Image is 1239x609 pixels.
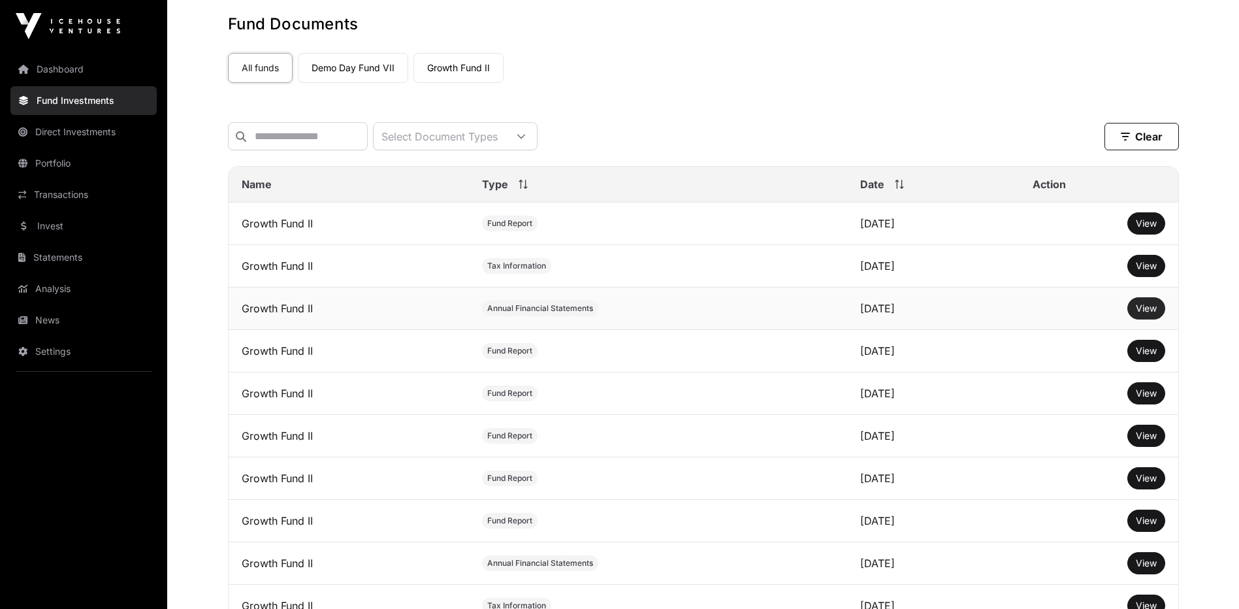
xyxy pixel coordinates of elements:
[228,53,293,83] a: All funds
[10,118,157,146] a: Direct Investments
[1127,382,1165,404] button: View
[10,337,157,366] a: Settings
[1127,467,1165,489] button: View
[413,53,504,83] a: Growth Fund II
[1136,344,1157,357] a: View
[1136,217,1157,230] a: View
[1136,557,1157,570] a: View
[487,346,532,356] span: Fund Report
[10,55,157,84] a: Dashboard
[847,542,1020,585] td: [DATE]
[1136,387,1157,399] span: View
[10,243,157,272] a: Statements
[1136,514,1157,527] a: View
[487,261,546,271] span: Tax Information
[229,245,469,288] td: Growth Fund II
[10,180,157,209] a: Transactions
[847,288,1020,330] td: [DATE]
[229,288,469,330] td: Growth Fund II
[487,558,593,568] span: Annual Financial Statements
[10,274,157,303] a: Analysis
[1127,340,1165,362] button: View
[1136,260,1157,271] span: View
[1127,212,1165,235] button: View
[482,176,508,192] span: Type
[1136,430,1157,441] span: View
[1136,557,1157,568] span: View
[229,372,469,415] td: Growth Fund II
[1136,387,1157,400] a: View
[487,218,532,229] span: Fund Report
[1136,429,1157,442] a: View
[229,203,469,245] td: Growth Fund II
[847,372,1020,415] td: [DATE]
[1127,255,1165,277] button: View
[16,13,120,39] img: Icehouse Ventures Logo
[10,86,157,115] a: Fund Investments
[847,457,1020,500] td: [DATE]
[1136,345,1157,356] span: View
[10,306,157,335] a: News
[229,330,469,372] td: Growth Fund II
[1127,510,1165,532] button: View
[487,431,532,441] span: Fund Report
[10,149,157,178] a: Portfolio
[1136,259,1157,272] a: View
[229,542,469,585] td: Growth Fund II
[1104,123,1179,150] button: Clear
[1136,302,1157,315] a: View
[847,203,1020,245] td: [DATE]
[487,516,532,526] span: Fund Report
[242,176,272,192] span: Name
[298,53,408,83] a: Demo Day Fund VII
[229,500,469,542] td: Growth Fund II
[1127,425,1165,447] button: View
[1127,297,1165,320] button: View
[229,457,469,500] td: Growth Fund II
[1136,515,1157,526] span: View
[487,388,532,399] span: Fund Report
[1033,176,1066,192] span: Action
[374,123,506,150] div: Select Document Types
[1136,472,1157,485] a: View
[1136,472,1157,484] span: View
[1174,546,1239,609] iframe: Chat Widget
[487,303,593,314] span: Annual Financial Statements
[487,473,532,484] span: Fund Report
[228,14,1179,35] h1: Fund Documents
[10,212,157,240] a: Invest
[229,415,469,457] td: Growth Fund II
[847,330,1020,372] td: [DATE]
[1136,218,1157,229] span: View
[1127,552,1165,574] button: View
[1136,303,1157,314] span: View
[860,176,884,192] span: Date
[847,500,1020,542] td: [DATE]
[847,245,1020,288] td: [DATE]
[847,415,1020,457] td: [DATE]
